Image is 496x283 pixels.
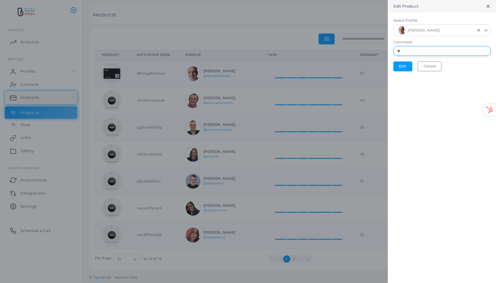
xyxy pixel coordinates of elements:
button: Edit [393,61,412,71]
h5: Edit Product [393,4,419,9]
label: Select Profile [393,18,491,23]
img: avatar [398,26,406,35]
input: Search for option [442,26,475,35]
span: [PERSON_NAME] [408,27,440,34]
button: Cancel [418,61,442,71]
button: Clear Selected [476,28,481,33]
div: Search for option [393,24,491,36]
label: Comment [393,40,412,45]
